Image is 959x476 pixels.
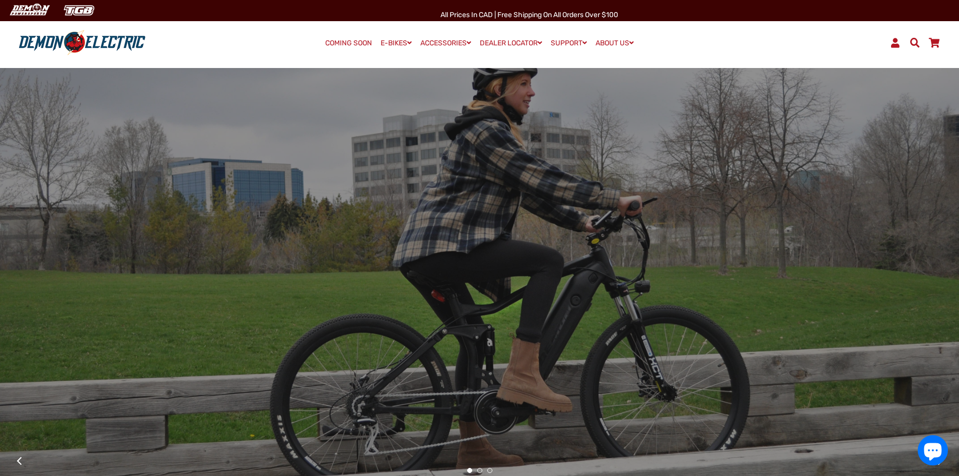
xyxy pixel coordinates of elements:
[592,36,637,50] a: ABOUT US
[915,435,951,468] inbox-online-store-chat: Shopify online store chat
[5,2,53,19] img: Demon Electric
[58,2,100,19] img: TGB Canada
[15,30,149,56] img: Demon Electric logo
[467,468,472,473] button: 1 of 3
[547,36,591,50] a: SUPPORT
[322,36,376,50] a: COMING SOON
[377,36,415,50] a: E-BIKES
[477,468,482,473] button: 2 of 3
[476,36,546,50] a: DEALER LOCATOR
[440,11,618,19] span: All Prices in CAD | Free shipping on all orders over $100
[487,468,492,473] button: 3 of 3
[417,36,475,50] a: ACCESSORIES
